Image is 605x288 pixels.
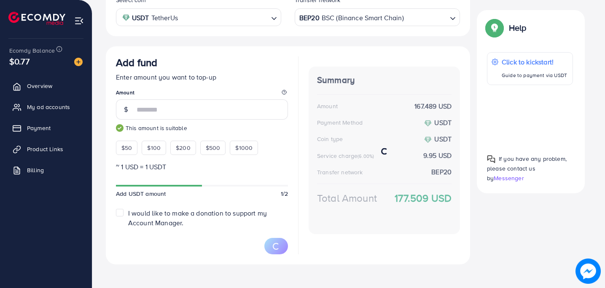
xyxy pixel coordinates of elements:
span: If you have any problem, please contact us by [487,155,567,182]
span: Add USDT amount [116,189,166,198]
div: Search for option [295,8,460,26]
strong: BEP20 [299,12,320,24]
span: Billing [27,166,44,174]
p: Enter amount you want to top-up [116,72,288,82]
span: $200 [176,144,191,152]
h3: Add fund [116,56,157,69]
span: Messenger [494,174,524,182]
strong: USDT [132,12,149,24]
span: $500 [206,144,220,152]
p: Help [509,23,527,33]
span: 1/2 [281,189,288,198]
small: This amount is suitable [116,124,288,132]
img: image [74,58,83,66]
span: Overview [27,82,52,90]
span: $100 [147,144,161,152]
span: My ad accounts [27,103,70,111]
a: Overview [6,77,86,94]
span: Product Links [27,145,63,153]
span: Ecomdy Balance [9,46,55,55]
p: Guide to payment via USDT [502,70,567,80]
img: image [575,259,601,284]
img: guide [116,124,124,132]
img: Popup guide [487,20,502,35]
legend: Amount [116,89,288,99]
a: Billing [6,162,86,179]
p: ~ 1 USD = 1 USDT [116,162,288,172]
img: logo [8,12,65,25]
a: My ad accounts [6,99,86,115]
img: menu [74,16,84,26]
img: Popup guide [487,155,495,163]
input: Search for option [180,11,268,24]
span: $50 [121,144,132,152]
span: BSC (Binance Smart Chain) [322,12,404,24]
input: Search for option [405,11,446,24]
a: Payment [6,120,86,136]
span: Payment [27,124,51,132]
p: Click to kickstart! [502,57,567,67]
a: Product Links [6,141,86,157]
span: I would like to make a donation to support my Account Manager. [128,208,267,227]
img: coin [122,14,130,21]
div: Search for option [116,8,281,26]
span: TetherUs [151,12,178,24]
span: $0.77 [9,55,30,67]
span: $1000 [235,144,253,152]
